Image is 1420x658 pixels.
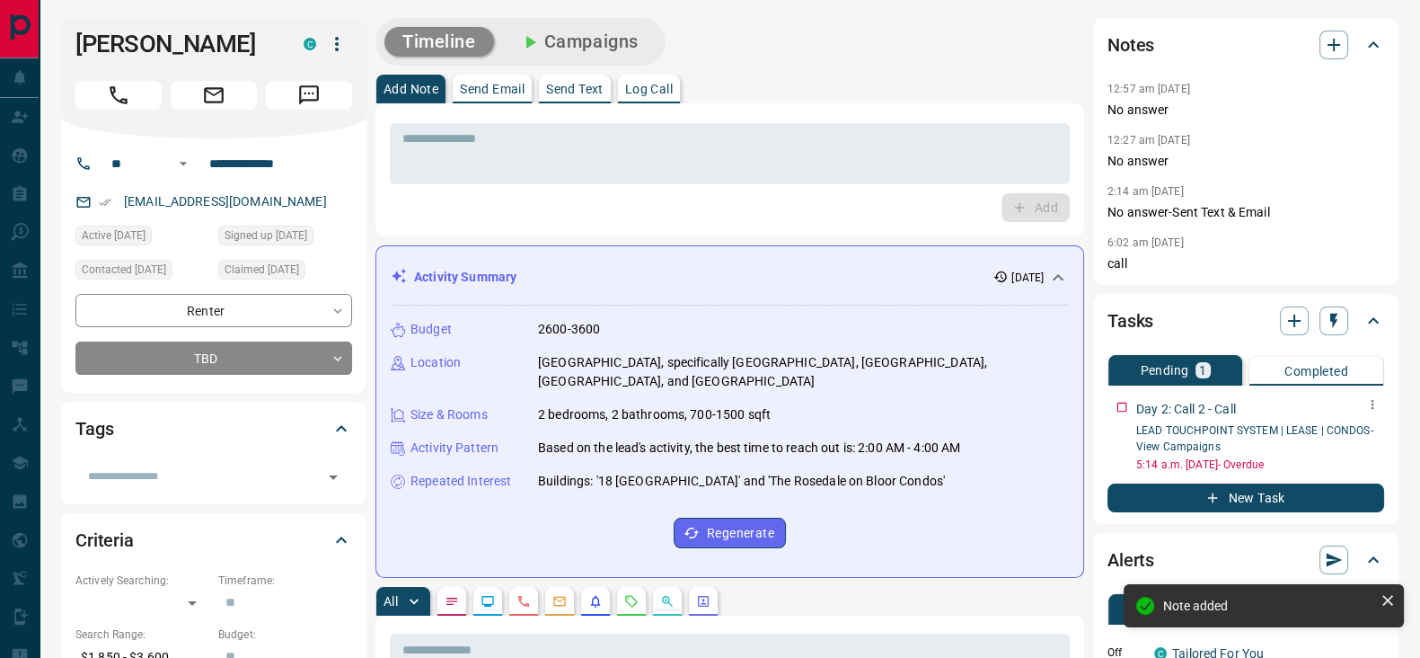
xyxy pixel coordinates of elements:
[1107,299,1384,342] div: Tasks
[225,227,307,245] span: Signed up [DATE]
[304,38,316,50] div: condos.ca
[75,260,209,285] div: Thu Aug 07 2025
[218,260,352,285] div: Tue Aug 05 2025
[1107,236,1184,249] p: 6:02 am [DATE]
[552,594,567,609] svg: Emails
[538,320,600,339] p: 2600-3600
[225,261,299,279] span: Claimed [DATE]
[660,594,675,609] svg: Opportunities
[171,81,257,110] span: Email
[588,594,603,609] svg: Listing Alerts
[321,465,346,490] button: Open
[410,439,498,458] p: Activity Pattern
[172,153,194,174] button: Open
[1011,270,1044,286] p: [DATE]
[516,594,531,609] svg: Calls
[410,472,511,491] p: Repeated Interest
[1107,23,1384,67] div: Notes
[410,320,452,339] p: Budget
[1136,400,1236,419] p: Day 2: Call 2 - Call
[218,573,352,589] p: Timeframe:
[75,294,352,327] div: Renter
[75,526,134,555] h2: Criteria
[625,83,673,95] p: Log Call
[410,353,461,372] p: Location
[1107,83,1190,95] p: 12:57 am [DATE]
[1107,185,1184,198] p: 2:14 am [DATE]
[75,407,352,450] div: Tags
[75,226,209,251] div: Tue Aug 05 2025
[75,573,209,589] p: Actively Searching:
[75,30,277,58] h1: [PERSON_NAME]
[674,518,786,548] button: Regenerate
[481,594,495,609] svg: Lead Browsing Activity
[82,261,166,279] span: Contacted [DATE]
[75,627,209,643] p: Search Range:
[75,342,352,375] div: TBD
[1107,152,1384,171] p: No answer
[75,519,352,562] div: Criteria
[1199,364,1206,377] p: 1
[624,594,639,609] svg: Requests
[75,81,162,110] span: Call
[1163,599,1373,613] div: Note added
[501,27,657,57] button: Campaigns
[75,414,113,443] h2: Tags
[1140,364,1188,377] p: Pending
[1107,254,1384,273] p: call
[414,268,516,287] p: Activity Summary
[546,83,604,95] p: Send Text
[1107,101,1384,120] p: No answer
[99,196,111,209] svg: Email Verified
[391,261,1069,294] div: Activity Summary[DATE]
[1107,546,1154,574] h2: Alerts
[410,405,488,424] p: Size & Rooms
[384,595,398,608] p: All
[460,83,525,95] p: Send Email
[218,226,352,251] div: Fri Jul 18 2025
[384,27,494,57] button: Timeline
[1107,31,1154,59] h2: Notes
[1107,538,1384,582] div: Alerts
[384,83,438,95] p: Add Note
[538,472,945,491] p: Buildings: '18 [GEOGRAPHIC_DATA]' and 'The Rosedale on Bloor Condos'
[1107,134,1190,147] p: 12:27 am [DATE]
[445,594,459,609] svg: Notes
[696,594,710,609] svg: Agent Actions
[266,81,352,110] span: Message
[538,353,1069,391] p: [GEOGRAPHIC_DATA], specifically [GEOGRAPHIC_DATA], [GEOGRAPHIC_DATA], [GEOGRAPHIC_DATA], and [GEO...
[538,439,960,458] p: Based on the lead's activity, the best time to reach out is: 2:00 AM - 4:00 AM
[1107,484,1384,512] button: New Task
[82,227,146,245] span: Active [DATE]
[218,627,352,643] p: Budget:
[124,194,327,209] a: [EMAIL_ADDRESS][DOMAIN_NAME]
[538,405,771,424] p: 2 bedrooms, 2 bathrooms, 700-1500 sqft
[1136,424,1373,453] a: LEAD TOUCHPOINT SYSTEM | LEASE | CONDOS- View Campaigns
[1136,457,1384,473] p: 5:14 a.m. [DATE] - Overdue
[1107,203,1384,222] p: No answer-Sent Text & Email
[1284,365,1348,378] p: Completed
[1107,307,1153,335] h2: Tasks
